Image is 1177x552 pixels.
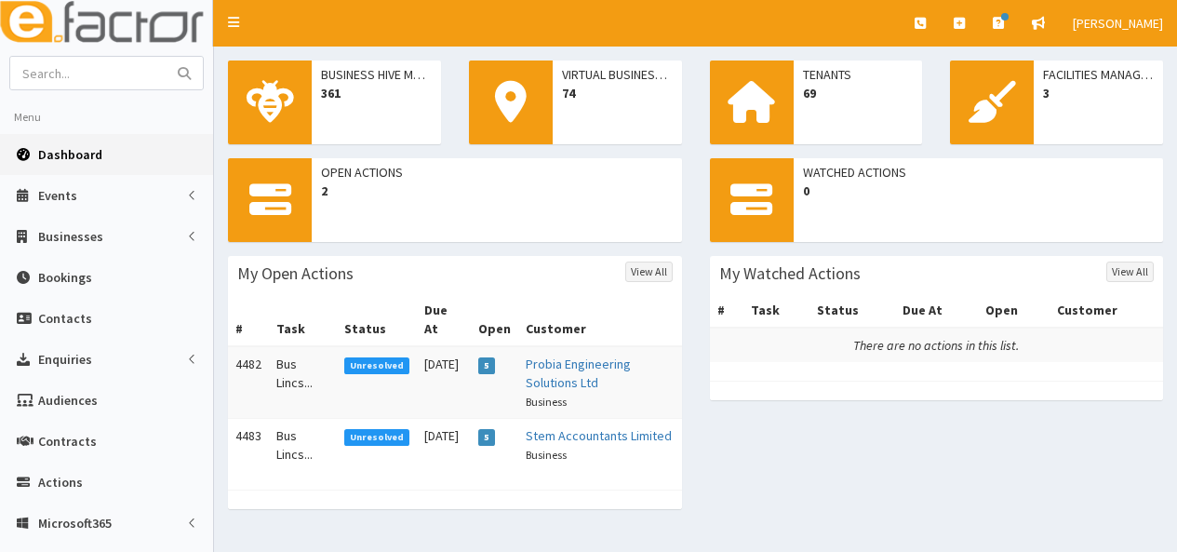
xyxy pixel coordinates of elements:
[478,429,496,446] span: 5
[809,293,895,328] th: Status
[38,392,98,409] span: Audiences
[417,346,470,419] td: [DATE]
[269,419,337,472] td: Bus Lincs...
[526,427,672,444] a: Stem Accountants Limited
[625,262,673,282] a: View All
[562,65,673,84] span: Virtual Business Addresses
[228,346,269,419] td: 4482
[337,293,418,346] th: Status
[417,419,470,472] td: [DATE]
[743,293,809,328] th: Task
[38,228,103,245] span: Businesses
[38,474,83,491] span: Actions
[1073,15,1163,32] span: [PERSON_NAME]
[978,293,1050,328] th: Open
[417,293,470,346] th: Due At
[269,346,337,419] td: Bus Lincs...
[853,337,1019,354] i: There are no actions in this list.
[321,65,432,84] span: Business Hive Members
[1043,84,1154,102] span: 3
[526,356,631,391] a: Probia Engineering Solutions Ltd
[228,293,269,346] th: #
[895,293,978,328] th: Due At
[38,310,92,327] span: Contacts
[38,269,92,286] span: Bookings
[803,163,1155,182] span: Watched Actions
[38,433,97,450] span: Contracts
[38,515,112,532] span: Microsoft365
[228,419,269,472] td: 4483
[321,84,432,102] span: 361
[344,429,410,446] span: Unresolved
[38,351,92,368] span: Enquiries
[1106,262,1154,282] a: View All
[471,293,518,346] th: Open
[237,265,354,282] h3: My Open Actions
[38,146,102,163] span: Dashboard
[803,84,914,102] span: 69
[321,182,673,200] span: 2
[518,293,682,346] th: Customer
[10,57,167,89] input: Search...
[321,163,673,182] span: Open Actions
[478,357,496,374] span: 5
[719,265,861,282] h3: My Watched Actions
[526,395,567,409] small: Business
[1050,293,1163,328] th: Customer
[269,293,337,346] th: Task
[562,84,673,102] span: 74
[803,182,1155,200] span: 0
[344,357,410,374] span: Unresolved
[38,187,77,204] span: Events
[526,448,567,462] small: Business
[803,65,914,84] span: Tenants
[1043,65,1154,84] span: Facilities Management
[710,293,743,328] th: #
